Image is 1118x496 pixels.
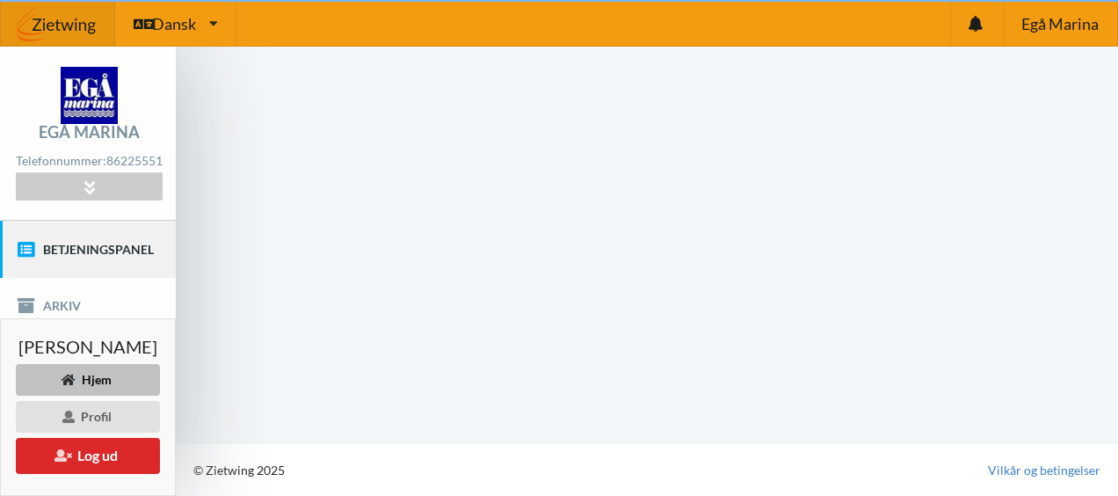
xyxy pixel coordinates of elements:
strong: 86225551 [106,153,163,168]
span: [PERSON_NAME] [18,338,157,355]
span: Egå Marina [1021,16,1099,32]
div: Telefonnummer: [16,150,162,173]
a: Vilkår og betingelser [988,462,1100,479]
div: Hjem [16,364,160,396]
div: Profil [16,401,160,433]
span: Dansk [152,16,196,32]
img: logo [61,67,118,124]
div: Egå Marina [39,124,140,140]
button: Log ud [16,438,160,474]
